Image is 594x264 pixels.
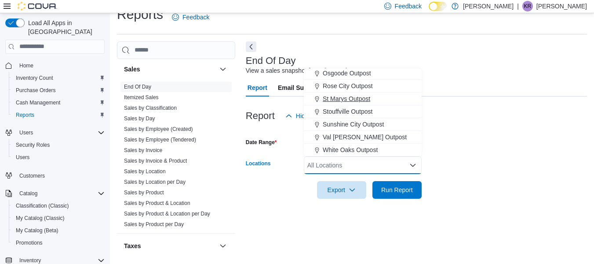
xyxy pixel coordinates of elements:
a: Sales by Product & Location [124,200,190,206]
span: Sales by Employee (Created) [124,126,193,133]
h3: End Of Day [246,56,296,66]
span: Sales by Product & Location [124,200,190,207]
span: Home [19,62,33,69]
span: Rose City Outpost [323,82,373,90]
span: Inventory Count [16,74,53,82]
span: Cash Management [12,97,105,108]
a: Cash Management [12,97,64,108]
button: Promotions [9,237,108,249]
span: Users [19,129,33,136]
a: Promotions [12,238,46,248]
button: Sales [124,65,216,74]
a: Itemized Sales [124,94,159,100]
span: KR [524,1,532,11]
button: Osgoode Outpost [304,67,422,80]
button: Run Report [372,181,422,199]
span: Users [16,127,105,138]
span: Purchase Orders [16,87,56,94]
button: Reports [9,109,108,121]
button: Val [PERSON_NAME] Outpost [304,131,422,144]
span: Feedback [395,2,422,11]
a: Feedback [168,8,213,26]
span: Sales by Classification [124,104,177,112]
button: Taxes [124,242,216,250]
h1: Reports [117,6,163,23]
span: Sales by Invoice [124,147,162,154]
button: Hide Parameters [282,107,346,125]
a: Sales by Day [124,115,155,122]
span: Load All Apps in [GEOGRAPHIC_DATA] [25,19,105,36]
h3: Sales [124,65,140,74]
span: Catalog [16,188,105,199]
span: Customers [16,170,105,181]
button: My Catalog (Beta) [9,224,108,237]
span: Export [322,181,361,199]
button: Sunshine City Outpost [304,118,422,131]
a: End Of Day [124,84,151,90]
button: Users [16,127,36,138]
span: Users [16,154,29,161]
span: Security Roles [12,140,105,150]
a: Users [12,152,33,163]
a: My Catalog (Beta) [12,225,62,236]
a: Sales by Classification [124,105,177,111]
a: Sales by Employee (Tendered) [124,137,196,143]
span: Val [PERSON_NAME] Outpost [323,133,407,141]
button: Purchase Orders [9,84,108,97]
a: Classification (Classic) [12,201,73,211]
span: Email Subscription [278,79,334,97]
span: Sales by Product & Location per Day [124,210,210,217]
h3: Taxes [124,242,141,250]
button: Rose City Outpost [304,80,422,93]
button: Classification (Classic) [9,200,108,212]
span: Customers [19,172,45,179]
a: Sales by Product [124,190,164,196]
label: Locations [246,160,271,167]
span: Hide Parameters [296,112,342,120]
p: | [517,1,519,11]
button: Users [9,151,108,164]
a: Security Roles [12,140,53,150]
a: Sales by Location [124,168,166,175]
button: Catalog [2,187,108,200]
button: Close list of options [409,162,416,169]
span: Promotions [12,238,105,248]
button: Catalog [16,188,41,199]
a: Sales by Location per Day [124,179,186,185]
span: St Marys Outpost [323,94,370,103]
a: Sales by Product per Day [124,221,184,227]
span: Sales by Product per Day [124,221,184,228]
span: Itemized Sales [124,94,159,101]
button: Users [2,126,108,139]
a: Home [16,60,37,71]
div: Sales [117,82,235,233]
span: White Oaks Outpost [323,145,378,154]
button: Sales [218,64,228,74]
button: St Marys Outpost [304,93,422,105]
button: My Catalog (Classic) [9,212,108,224]
a: Sales by Invoice [124,147,162,153]
button: Stouffville Outpost [304,105,422,118]
span: Osgoode Outpost [323,69,371,78]
span: Report [248,79,267,97]
span: My Catalog (Classic) [12,213,105,223]
button: Next [246,41,256,52]
span: Stouffville Outpost [323,107,372,116]
span: Cash Management [16,99,60,106]
p: [PERSON_NAME] [463,1,514,11]
button: Security Roles [9,139,108,151]
span: Reports [12,110,105,120]
button: Taxes [218,241,228,251]
button: Cash Management [9,97,108,109]
span: End Of Day [124,83,151,90]
a: Sales by Invoice & Product [124,158,187,164]
a: Inventory Count [12,73,57,83]
span: My Catalog (Beta) [12,225,105,236]
span: Reports [16,112,34,119]
span: Sales by Location per Day [124,178,186,186]
a: Sales by Product & Location per Day [124,211,210,217]
span: Home [16,60,105,71]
